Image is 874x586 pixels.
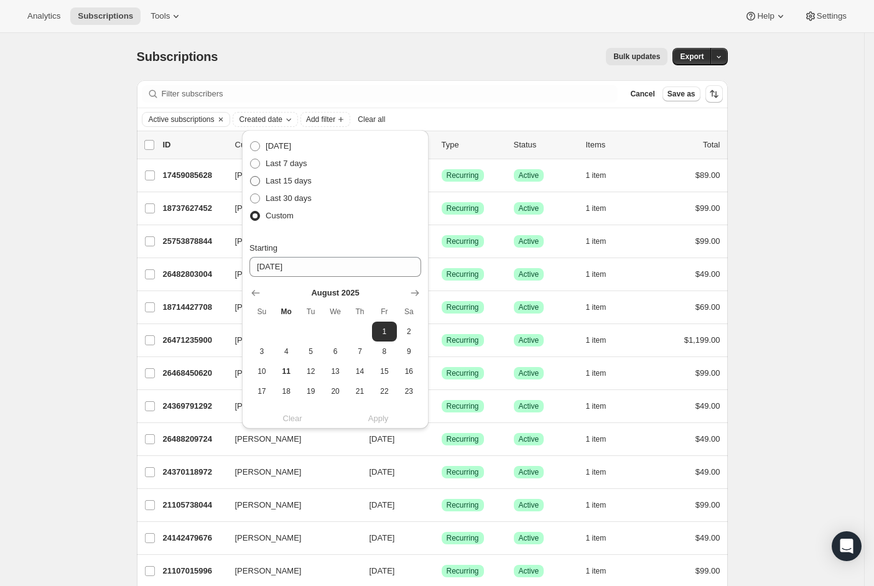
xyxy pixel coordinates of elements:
span: Recurring [447,236,479,246]
span: 16 [402,366,416,376]
button: [PERSON_NAME] [228,429,352,449]
span: [PERSON_NAME] [235,169,302,182]
span: Recurring [447,566,479,576]
span: $99.00 [695,500,720,509]
span: Fr [377,307,391,317]
button: Sunday August 24 2025 [249,401,274,421]
button: Thursday August 7 2025 [348,342,372,361]
span: [PERSON_NAME] [235,565,302,577]
span: Active [519,434,539,444]
button: Thursday August 14 2025 [348,361,372,381]
span: 20 [328,386,342,396]
span: 1 item [586,335,607,345]
p: Total [703,139,720,151]
button: 1 item [586,233,620,250]
span: 1 item [586,467,607,477]
button: Wednesday August 13 2025 [323,361,347,381]
p: 25753878844 [163,235,225,248]
span: [PERSON_NAME] [235,532,302,544]
span: Analytics [27,11,60,21]
button: Friday August 15 2025 [372,361,396,381]
button: [PERSON_NAME] [228,495,352,515]
button: Tuesday August 26 2025 [299,401,323,421]
span: Active [519,533,539,543]
span: $49.00 [695,434,720,444]
p: 21107015996 [163,565,225,577]
div: IDCustomerBilling DateTypeStatusItemsTotal [163,139,720,151]
button: Saturday August 2 2025 [397,322,421,342]
th: Saturday [397,302,421,322]
span: Clear all [358,114,385,124]
div: Items [586,139,648,151]
span: 7 [353,346,367,356]
button: Monday August 18 2025 [274,381,299,401]
span: Active [519,401,539,411]
div: 17459085628[PERSON_NAME][DATE]SuccessRecurringSuccessActive1 item$89.00 [163,167,720,184]
span: [PERSON_NAME] [235,466,302,478]
span: 1 item [586,236,607,246]
button: Sunday August 3 2025 [249,342,274,361]
button: 1 item [586,529,620,547]
th: Thursday [348,302,372,322]
p: 26468450620 [163,367,225,379]
button: Thursday August 21 2025 [348,381,372,401]
span: $69.00 [695,302,720,312]
button: 1 item [586,167,620,184]
span: [DATE] [370,434,395,444]
span: [PERSON_NAME] [235,367,302,379]
span: Active [519,203,539,213]
span: 22 [377,386,391,396]
div: 26471235900[PERSON_NAME][DATE]SuccessRecurringSuccessActive1 item$1,199.00 [163,332,720,349]
div: 18714427708[PERSON_NAME][DATE]SuccessRecurringSuccessActive1 item$69.00 [163,299,720,316]
span: Recurring [447,170,479,180]
button: Thursday August 28 2025 [348,401,372,421]
div: 26488209724[PERSON_NAME][DATE]SuccessRecurringSuccessActive1 item$49.00 [163,430,720,448]
div: 25753878844[PERSON_NAME] [PERSON_NAME][DATE]SuccessRecurringSuccessActive1 item$99.00 [163,233,720,250]
span: $49.00 [695,401,720,411]
span: Active subscriptions [149,114,215,124]
p: 18737627452 [163,202,225,215]
th: Friday [372,302,396,322]
span: 1 item [586,500,607,510]
span: [PERSON_NAME] [235,433,302,445]
span: $49.00 [695,533,720,542]
span: Bulk updates [613,52,660,62]
span: Recurring [447,467,479,477]
button: Monday August 25 2025 [274,401,299,421]
span: $99.00 [695,368,720,378]
span: 14 [353,366,367,376]
button: Saturday August 9 2025 [397,342,421,361]
button: 1 item [586,463,620,481]
span: 25 [279,406,294,416]
button: 1 item [586,200,620,217]
span: Active [519,302,539,312]
span: Last 7 days [266,159,307,168]
span: $99.00 [695,236,720,246]
span: $49.00 [695,269,720,279]
input: Filter subscribers [162,85,618,103]
button: Tuesday August 5 2025 [299,342,323,361]
button: Clear all [353,112,390,127]
span: Recurring [447,533,479,543]
span: 13 [328,366,342,376]
button: Sort the results [705,85,723,103]
button: Today Monday August 11 2025 [274,361,299,381]
button: Export [672,48,711,65]
span: Starting [249,243,277,253]
button: Saturday August 16 2025 [397,361,421,381]
button: Analytics [20,7,68,25]
span: [DATE] [370,533,395,542]
span: Recurring [447,434,479,444]
span: Export [680,52,704,62]
span: Add filter [306,114,335,124]
span: 1 item [586,368,607,378]
span: 1 item [586,566,607,576]
span: 23 [402,386,416,396]
p: 21105738044 [163,499,225,511]
span: 1 item [586,401,607,411]
button: 1 item [586,398,620,415]
span: Save as [667,89,695,99]
span: 21 [353,386,367,396]
span: Help [757,11,774,21]
span: Subscriptions [78,11,133,21]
